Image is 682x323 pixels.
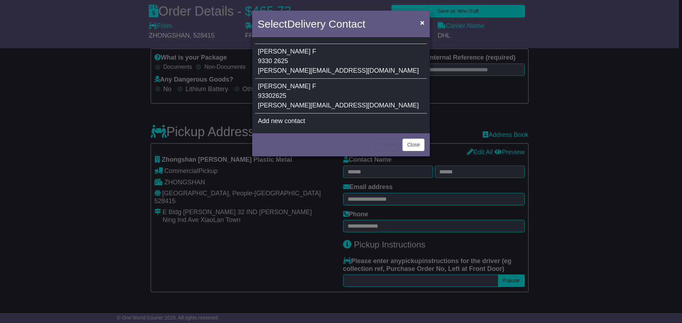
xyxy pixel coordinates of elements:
[329,18,365,30] span: Contact
[258,67,419,74] span: [PERSON_NAME][EMAIL_ADDRESS][DOMAIN_NAME]
[258,92,286,99] span: 93302625
[420,18,424,27] span: ×
[417,15,428,30] button: Close
[258,57,288,65] span: 9330 2625
[258,48,310,55] span: [PERSON_NAME]
[258,16,365,32] h4: Select
[258,117,305,124] span: Add new contact
[402,139,424,151] button: Close
[312,48,316,55] span: F
[258,102,419,109] span: [PERSON_NAME][EMAIL_ADDRESS][DOMAIN_NAME]
[287,18,325,30] span: Delivery
[375,139,400,151] button: < Back
[258,83,310,90] span: [PERSON_NAME]
[312,83,316,90] span: F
